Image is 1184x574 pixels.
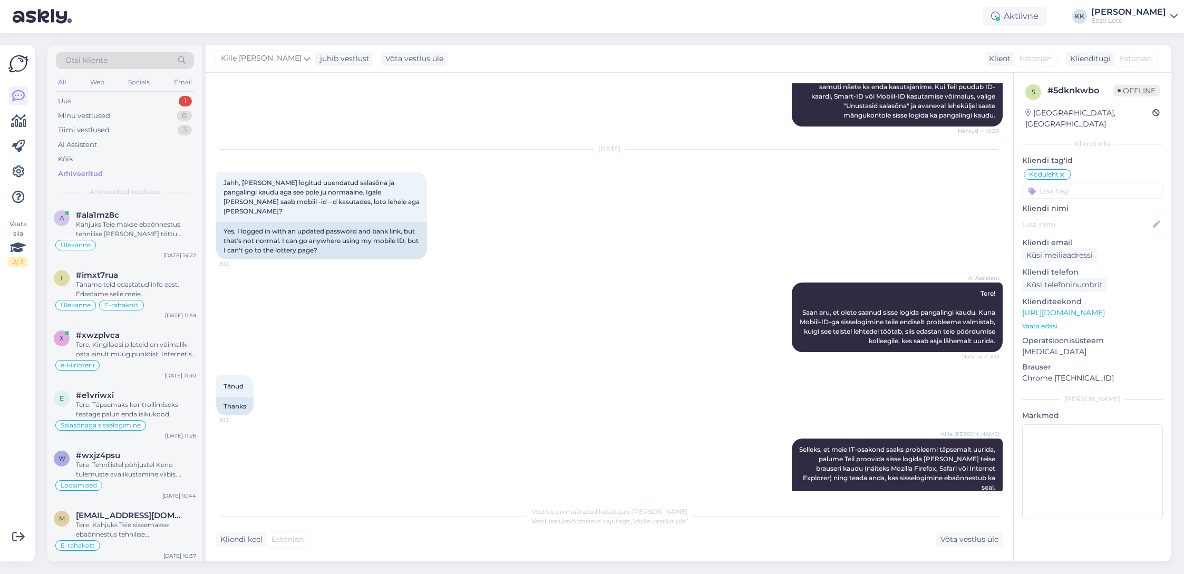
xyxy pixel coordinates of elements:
[1020,53,1052,64] span: Estonian
[65,55,108,66] span: Otsi kliente
[60,214,64,222] span: a
[1072,9,1087,24] div: KK
[1120,53,1152,64] span: Estonian
[76,511,186,520] span: mralan@windowslive.com
[221,53,302,64] span: Kille [PERSON_NAME]
[61,302,91,308] span: Ülekanne
[960,353,999,361] span: Nähtud ✓ 8:12
[172,75,194,89] div: Email
[58,96,71,106] div: Uus
[76,340,196,359] div: Tere. Kingiloosi pileteid on võimalik osta ainult müügipunktist. Internetis mängitavate piletite ...
[76,391,114,400] span: #e1vriwxi
[216,534,263,545] div: Kliendi keel
[76,520,196,539] div: Tere. Kahjuks Teie sissemakse ebaõnnestus tehnilise [PERSON_NAME] tõttu. Kontrollisime tehingu [P...
[177,111,192,121] div: 0
[163,251,196,259] div: [DATE] 14:22
[941,430,999,438] span: Kille [PERSON_NAME]
[1066,53,1111,64] div: Klienditugi
[216,144,1003,154] div: [DATE]
[60,394,64,402] span: e
[61,274,63,282] span: i
[76,451,120,460] span: #wxjz4psu
[1023,219,1151,230] input: Lisa nimi
[59,514,65,522] span: m
[1022,346,1163,357] p: [MEDICAL_DATA]
[224,382,244,390] span: Tänud
[216,397,254,415] div: Thanks
[531,517,688,525] span: Vestluse ülevõtmiseks vajutage
[1022,296,1163,307] p: Klienditeekond
[178,125,192,135] div: 3
[1091,8,1178,25] a: [PERSON_NAME]Eesti Loto
[76,330,120,340] span: #xwzplvca
[8,54,28,74] img: Askly Logo
[1022,139,1163,149] div: Kliendi info
[60,334,64,342] span: x
[164,372,196,380] div: [DATE] 11:30
[76,270,118,280] span: #imxt7rua
[61,362,94,368] span: e-kiirloterii
[163,552,196,560] div: [DATE] 10:37
[58,111,110,121] div: Minu vestlused
[76,400,196,419] div: Tere. Täpsemaks kontrollimiseks teatage palun enda isikukood.
[799,445,997,491] span: Selleks, et meie IT-osakond saaks probleemi täpsemalt uurida, palume Teil proovida sisse logida [...
[1022,237,1163,248] p: Kliendi email
[985,53,1011,64] div: Klient
[1025,108,1152,130] div: [GEOGRAPHIC_DATA], [GEOGRAPHIC_DATA]
[1091,16,1166,25] div: Eesti Loto
[8,219,27,267] div: Vaata siia
[1032,88,1035,96] span: 5
[61,542,95,549] span: E-rahakott
[76,460,196,479] div: Tere. Tehnilistel põhjustel Keno tulemuste avalikustamine viibis. Palume vabandust tekkinud [PERS...
[104,302,139,308] span: E-rahakott
[1022,248,1097,262] div: Küsi meiliaadressi
[1047,84,1113,97] div: # 5dknkwbo
[165,432,196,440] div: [DATE] 11:26
[1113,85,1160,96] span: Offline
[58,125,110,135] div: Tiimi vestlused
[219,260,259,268] span: 8:12
[1022,203,1163,214] p: Kliendi nimi
[630,517,688,525] i: „Võtke vestlus üle”
[1022,278,1107,292] div: Küsi telefoninumbrit
[1022,335,1163,346] p: Operatsioonisüsteem
[76,210,119,220] span: #ala1mz8c
[219,416,259,424] span: 8:13
[1091,8,1166,16] div: [PERSON_NAME]
[936,532,1003,547] div: Võta vestlus üle
[1022,267,1163,278] p: Kliendi telefon
[271,534,304,545] span: Estonian
[90,187,161,197] span: Arhiveeritud vestlused
[1029,171,1059,178] span: Koduleht
[983,7,1047,26] div: Aktiivne
[532,508,687,515] span: Vestlus on määratud kasutajale [PERSON_NAME]
[58,154,73,164] div: Kõik
[61,422,141,429] span: Salasõnaga sisselogimine
[381,52,448,66] div: Võta vestlus üle
[224,179,421,215] span: Jahh, [PERSON_NAME] logitud uuendatud salasõna ja pangalingi kaudu aga see pole ju normaalne. Iga...
[165,312,196,319] div: [DATE] 11:59
[960,274,999,282] span: AI Assistent
[76,220,196,239] div: Kahjuks Teie makse ebaõnnestus tehnilise [PERSON_NAME] tõttu. Kontrollisime makse [PERSON_NAME] k...
[1022,183,1163,199] input: Lisa tag
[216,222,427,259] div: Yes, I logged in with an updated password and bank link, but that's not normal. I can go anywhere...
[61,482,97,489] span: Loosimised
[1022,394,1163,404] div: [PERSON_NAME]
[958,127,999,135] span: Nähtud ✓ 10:20
[162,492,196,500] div: [DATE] 10:44
[58,140,97,150] div: AI Assistent
[88,75,106,89] div: Web
[76,280,196,299] div: Täname teid edastatud info eest. Edastame selle meie finantsosakonnale, kes kontrollib makse [PER...
[1022,308,1105,317] a: [URL][DOMAIN_NAME]
[316,53,370,64] div: juhib vestlust
[1022,155,1163,166] p: Kliendi tag'id
[1022,373,1163,384] p: Chrome [TECHNICAL_ID]
[126,75,152,89] div: Socials
[1022,322,1163,331] p: Vaata edasi ...
[61,242,91,248] span: Ülekanne
[58,169,103,179] div: Arhiveeritud
[8,257,27,267] div: 2 / 3
[1022,410,1163,421] p: Märkmed
[1022,362,1163,373] p: Brauser
[59,454,65,462] span: w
